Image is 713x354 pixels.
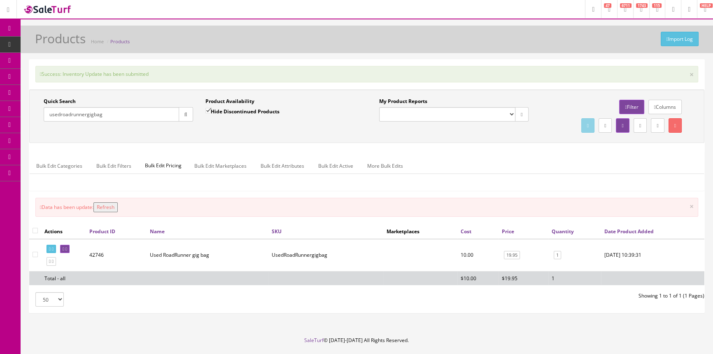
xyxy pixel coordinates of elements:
a: Product ID [89,228,115,235]
td: 10.00 [457,239,498,272]
a: Import Log [661,32,699,46]
td: UsedRoadRunnergigbag [268,239,383,272]
a: Date Product Added [604,228,654,235]
a: Bulk Edit Attributes [254,158,311,174]
td: $10.00 [457,271,498,285]
a: Cost [461,228,471,235]
a: Home [91,38,104,45]
td: Used RoadRunner gig bag [147,239,268,272]
label: Quick Search [44,98,76,105]
a: Name [150,228,165,235]
th: Marketplaces [383,224,458,239]
td: 42746 [86,239,147,272]
td: $19.95 [499,271,548,285]
a: Quantity [552,228,574,235]
a: SKU [272,228,282,235]
label: Product Availability [205,98,254,105]
input: Hide Discontinued Products [205,108,211,113]
label: My Product Reports [379,98,427,105]
a: Bulk Edit Categories [30,158,89,174]
div: Showing 1 to 1 of 1 (1 Pages) [367,292,711,300]
th: Actions [41,224,86,239]
a: Price [502,228,514,235]
a: SaleTurf [304,337,324,344]
a: 19.95 [504,251,520,260]
input: Search [44,107,179,122]
a: Bulk Edit Marketplaces [188,158,253,174]
a: Bulk Edit Filters [90,158,138,174]
button: × [690,202,694,210]
span: 6711 [620,3,631,8]
button: × [690,70,694,78]
a: Bulk Edit Active [312,158,360,174]
a: More Bulk Edits [361,158,410,174]
td: 1 [548,271,601,285]
label: Hide Discontinued Products [205,107,280,115]
td: 2025-06-27 10:39:31 [601,239,704,272]
div: Data has been update: [35,198,698,217]
button: Refresh [93,202,118,212]
img: SaleTurf [23,4,72,15]
a: Columns [648,100,682,114]
h1: Products [35,32,86,45]
span: 47 [604,3,611,8]
a: 1 [554,251,561,260]
span: 115 [652,3,662,8]
span: HELP [700,3,713,8]
a: Filter [619,100,644,114]
span: Bulk Edit Pricing [139,158,188,173]
span: 1743 [636,3,648,8]
div: Success: Inventory Update has been submitted [35,66,698,82]
td: Total - all [41,271,86,285]
a: Products [110,38,130,45]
